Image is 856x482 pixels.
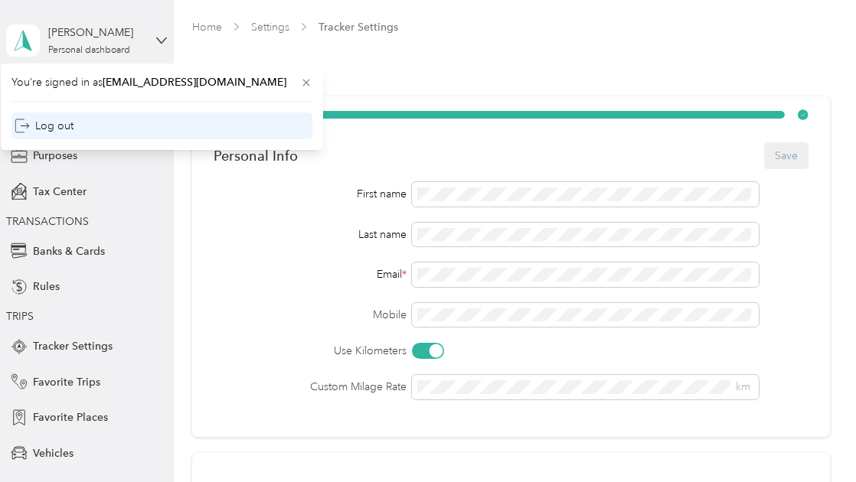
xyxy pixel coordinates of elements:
[192,21,222,34] a: Home
[33,409,108,425] span: Favorite Places
[6,215,89,228] span: TRANSACTIONS
[48,24,144,41] div: [PERSON_NAME]
[33,445,74,461] span: Vehicles
[33,374,100,390] span: Favorite Trips
[319,19,398,35] span: Tracker Settings
[214,343,407,359] label: Use Kilometers
[33,243,105,259] span: Banks & Cards
[214,148,298,164] div: Personal Info
[33,278,60,295] span: Rules
[214,186,407,202] div: First name
[770,396,856,482] iframe: Everlance-gr Chat Button Frame
[251,21,289,34] a: Settings
[33,184,87,200] span: Tax Center
[33,148,77,164] span: Purposes
[48,46,130,55] div: Personal dashboard
[214,266,407,282] div: Email
[214,307,407,323] label: Mobile
[736,380,750,393] span: km
[11,74,312,90] span: You’re signed in as
[6,310,34,323] span: TRIPS
[214,379,407,395] label: Custom Milage Rate
[33,338,113,354] span: Tracker Settings
[103,76,286,89] span: [EMAIL_ADDRESS][DOMAIN_NAME]
[214,226,407,243] div: Last name
[15,118,74,134] div: Log out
